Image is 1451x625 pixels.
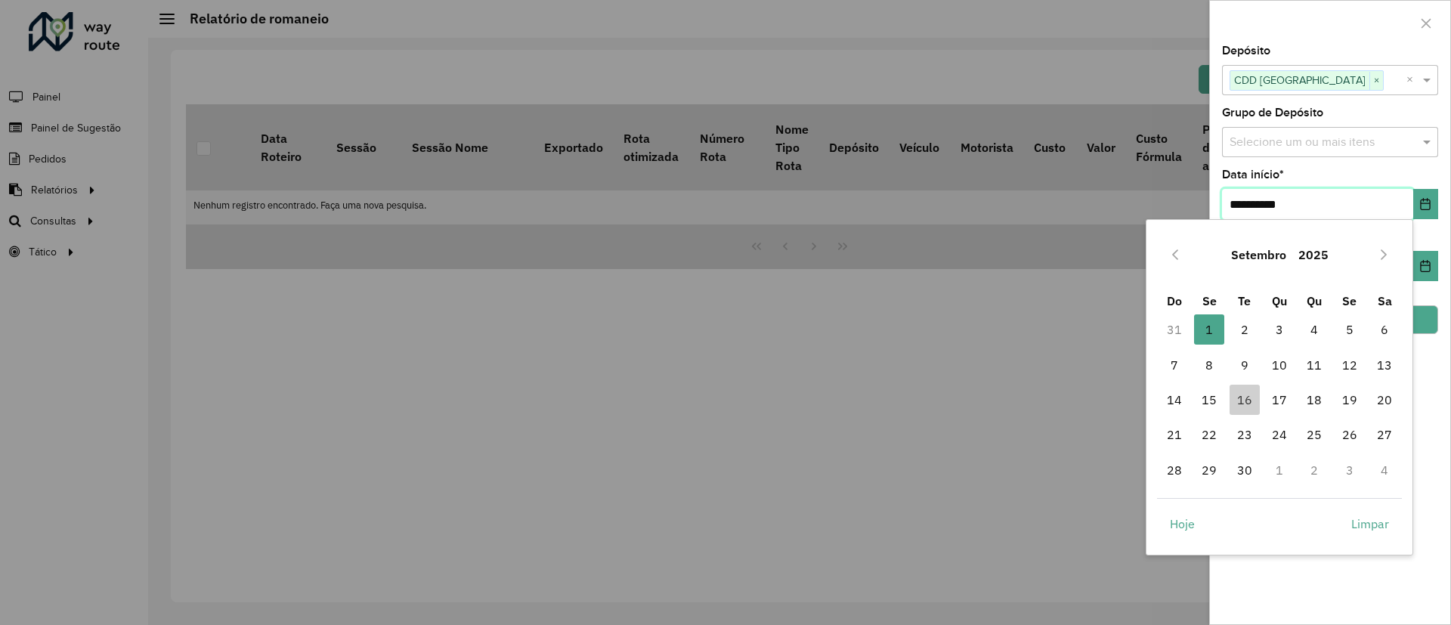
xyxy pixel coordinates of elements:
td: 23 [1227,417,1261,452]
span: 3 [1264,314,1295,345]
td: 1 [1192,312,1227,347]
td: 2 [1297,453,1332,487]
td: 15 [1192,382,1227,417]
td: 14 [1157,382,1192,417]
td: 27 [1367,417,1402,452]
td: 4 [1297,312,1332,347]
span: 6 [1369,314,1400,345]
button: Choose Year [1292,237,1335,273]
span: Se [1202,293,1217,308]
label: Grupo de Depósito [1222,104,1323,122]
button: Choose Month [1225,237,1292,273]
td: 2 [1227,312,1261,347]
label: Depósito [1222,42,1270,60]
td: 12 [1332,348,1367,382]
span: 24 [1264,419,1295,450]
span: 27 [1369,419,1400,450]
span: 28 [1159,455,1190,485]
button: Next Month [1372,243,1396,267]
td: 28 [1157,453,1192,487]
span: 19 [1335,385,1365,415]
td: 31 [1157,312,1192,347]
span: 29 [1194,455,1224,485]
span: Limpar [1351,515,1389,533]
span: 15 [1194,385,1224,415]
td: 1 [1262,453,1297,487]
span: 23 [1230,419,1260,450]
div: Choose Date [1146,219,1413,555]
td: 3 [1262,312,1297,347]
td: 26 [1332,417,1367,452]
td: 22 [1192,417,1227,452]
span: 16 [1230,385,1260,415]
button: Choose Date [1413,251,1438,281]
td: 11 [1297,348,1332,382]
span: CDD [GEOGRAPHIC_DATA] [1230,71,1369,89]
label: Data início [1222,166,1284,184]
td: 19 [1332,382,1367,417]
td: 21 [1157,417,1192,452]
span: 18 [1299,385,1329,415]
td: 29 [1192,453,1227,487]
td: 25 [1297,417,1332,452]
span: 12 [1335,350,1365,380]
span: 10 [1264,350,1295,380]
span: 1 [1194,314,1224,345]
td: 8 [1192,348,1227,382]
td: 18 [1297,382,1332,417]
td: 10 [1262,348,1297,382]
td: 4 [1367,453,1402,487]
td: 24 [1262,417,1297,452]
td: 16 [1227,382,1261,417]
span: 30 [1230,455,1260,485]
span: 21 [1159,419,1190,450]
span: Se [1342,293,1357,308]
td: 7 [1157,348,1192,382]
span: 17 [1264,385,1295,415]
span: Te [1238,293,1251,308]
button: Hoje [1157,509,1208,539]
span: 5 [1335,314,1365,345]
span: 20 [1369,385,1400,415]
span: Do [1167,293,1182,308]
span: 7 [1159,350,1190,380]
td: 30 [1227,453,1261,487]
button: Limpar [1338,509,1402,539]
span: Clear all [1406,71,1419,89]
span: 26 [1335,419,1365,450]
td: 9 [1227,348,1261,382]
span: 13 [1369,350,1400,380]
span: Hoje [1170,515,1195,533]
span: 4 [1299,314,1329,345]
button: Previous Month [1163,243,1187,267]
span: Qu [1272,293,1287,308]
button: Choose Date [1413,189,1438,219]
span: Qu [1307,293,1322,308]
span: 22 [1194,419,1224,450]
td: 5 [1332,312,1367,347]
td: 13 [1367,348,1402,382]
span: 2 [1230,314,1260,345]
span: 14 [1159,385,1190,415]
span: 25 [1299,419,1329,450]
td: 3 [1332,453,1367,487]
td: 6 [1367,312,1402,347]
span: 8 [1194,350,1224,380]
span: 11 [1299,350,1329,380]
td: 17 [1262,382,1297,417]
td: 20 [1367,382,1402,417]
span: × [1369,72,1383,90]
span: Sa [1378,293,1392,308]
span: 9 [1230,350,1260,380]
